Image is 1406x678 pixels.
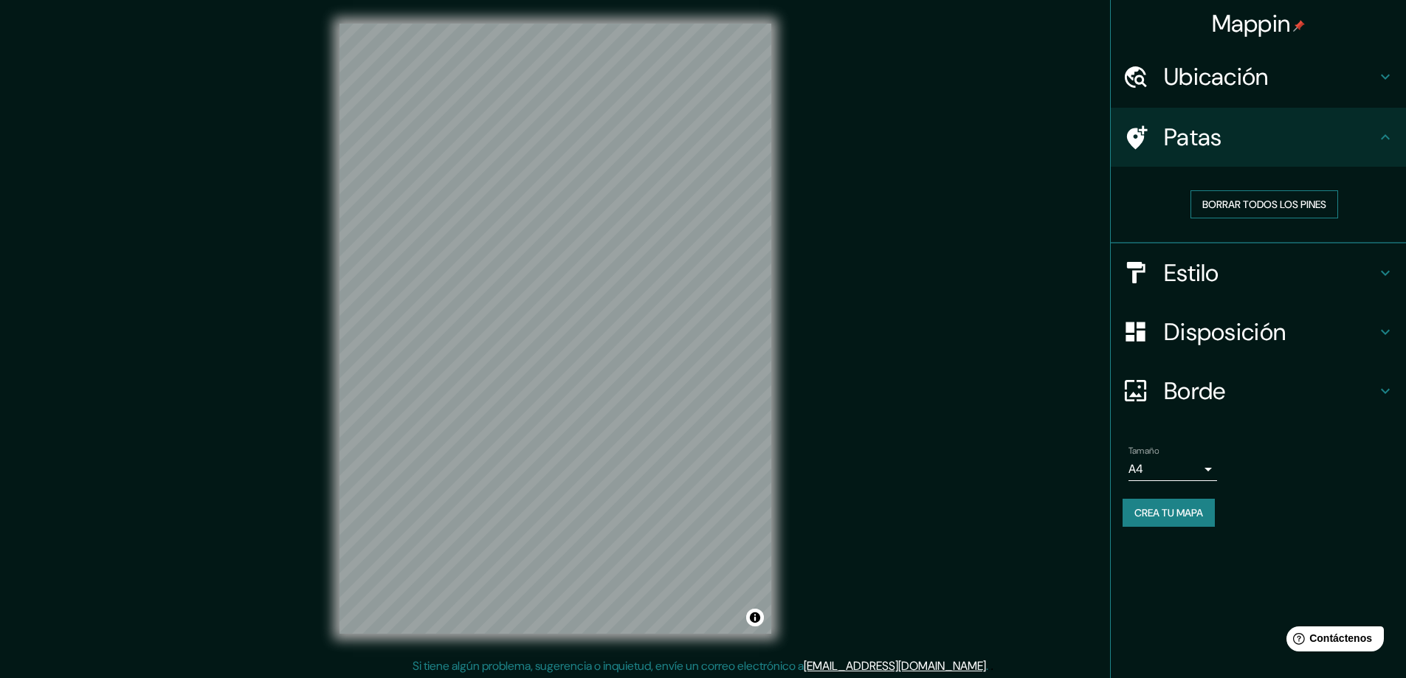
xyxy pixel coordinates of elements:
font: Estilo [1164,257,1219,288]
div: Estilo [1111,243,1406,302]
div: Ubicación [1111,47,1406,106]
font: Ubicación [1164,61,1269,92]
font: Tamaño [1128,445,1159,457]
font: Borrar todos los pines [1202,198,1326,211]
button: Crea tu mapa [1123,499,1215,527]
img: pin-icon.png [1293,20,1305,32]
font: Si tiene algún problema, sugerencia o inquietud, envíe un correo electrónico a [413,658,804,674]
div: Borde [1111,362,1406,421]
font: . [990,657,993,674]
font: A4 [1128,461,1143,477]
font: . [988,657,990,674]
font: Disposición [1164,316,1286,347]
iframe: Lanzador de widgets de ayuda [1275,620,1390,662]
font: Crea tu mapa [1134,506,1203,519]
font: Patas [1164,122,1222,153]
font: . [986,658,988,674]
div: A4 [1128,457,1217,481]
div: Patas [1111,108,1406,167]
button: Activar o desactivar atribución [746,609,764,626]
canvas: Mapa [340,24,771,634]
a: [EMAIL_ADDRESS][DOMAIN_NAME] [804,658,986,674]
font: Mappin [1212,8,1291,39]
button: Borrar todos los pines [1190,190,1338,218]
font: Borde [1164,376,1226,407]
div: Disposición [1111,302,1406,362]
